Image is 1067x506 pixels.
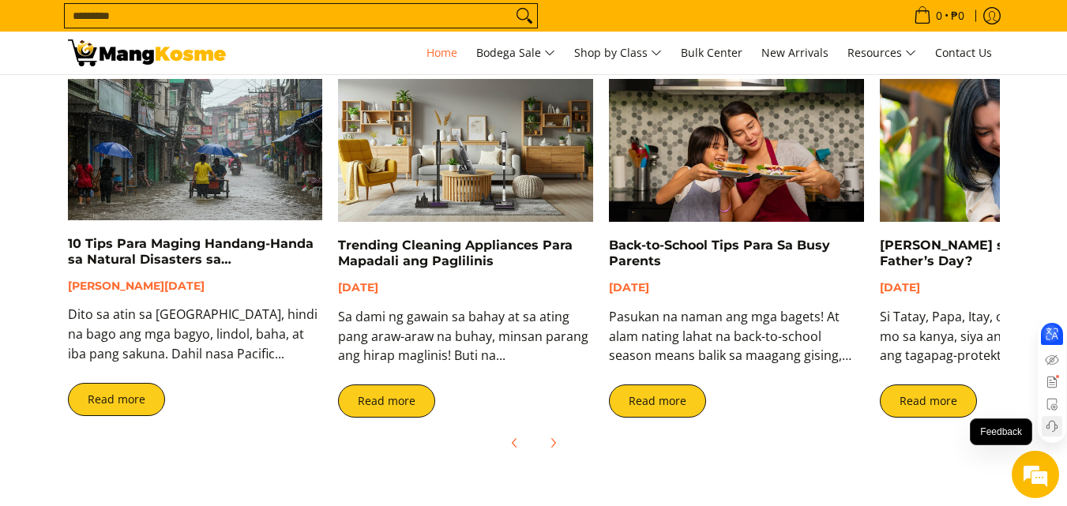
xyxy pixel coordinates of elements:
p: Pasukan na naman ang mga bagets! At alam nating lahat na back-to-school season means balik sa maa... [609,307,864,365]
span: New Arrivals [761,45,828,60]
a: Read more [338,384,435,418]
img: https://mangkosme.com/blogs/posts/10-tips-para-maging-handang-handa-sa-natural-disasters-sa-pilip... [68,79,323,220]
a: New Arrivals [753,32,836,74]
a: Trending Cleaning Appliances Para Mapadali ang Paglilinis [338,238,573,268]
a: Shop by Class [566,32,670,74]
a: Back-to-School Tips Para Sa Busy Parents [609,238,830,268]
a: Read more [609,384,706,418]
img: https://mangkosme.com/blogs/posts/back-to-school-tips-para-sa-busy-parents [609,79,864,223]
a: Resources [840,32,924,74]
span: ₱0 [949,10,967,21]
span: 0 [934,10,945,21]
time: [DATE] [609,280,649,294]
time: [DATE] [338,280,378,294]
nav: Main Menu [242,32,1000,74]
img: Mang Kosme: Your Home Appliances Warehouse Sale Partner! [68,39,226,66]
button: Search [512,4,537,28]
a: Bulk Center [673,32,750,74]
a: Home [419,32,465,74]
span: • [909,7,969,24]
button: Previous [498,425,532,460]
a: 10 Tips Para Maging Handang-Handa sa Natural Disasters sa [GEOGRAPHIC_DATA] [68,236,314,283]
p: Sa dami ng gawain sa bahay at sa ating pang araw-araw na buhay, minsan parang ang hirap maglinis!... [338,307,593,365]
span: Home [426,45,457,60]
a: Read more [880,384,977,418]
span: Shop by Class [574,43,662,63]
button: Next [535,425,570,460]
span: Contact Us [935,45,992,60]
time: [DATE] [880,280,920,294]
a: Contact Us [927,32,1000,74]
span: Bodega Sale [476,43,555,63]
p: Dito sa atin sa [GEOGRAPHIC_DATA], hindi na bago ang mga bagyo, lindol, baha, at iba pang sakuna.... [68,305,323,363]
span: Resources [847,43,916,63]
img: https://mangkosme.com/collections/bodegasale-small-appliances/brand_shark [338,79,593,223]
span: Bulk Center [681,45,742,60]
a: Read more [68,383,165,416]
time: [PERSON_NAME][DATE] [68,279,205,293]
a: Bodega Sale [468,32,563,74]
